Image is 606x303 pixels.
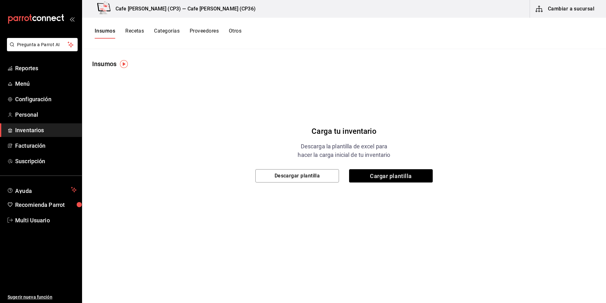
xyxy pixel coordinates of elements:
[110,5,256,13] h3: Cafe [PERSON_NAME] (CP3) — Cafe [PERSON_NAME] (CP36)
[120,60,128,68] img: Tooltip marker
[8,294,77,300] span: Sugerir nueva función
[15,201,77,209] span: Recomienda Parrot
[4,46,78,53] a: Pregunta a Parrot AI
[125,28,144,39] button: Recetas
[262,126,426,137] div: Carga tu inventario
[15,64,77,72] span: Reportes
[190,28,219,39] button: Proveedores
[15,186,68,194] span: Ayuda
[255,169,339,182] button: Descargar plantilla
[229,28,241,39] button: Otros
[297,142,391,159] div: Descarga la plantilla de excel para hacer la carga inicial de tu inventario
[15,157,77,165] span: Suscripción
[349,169,433,182] span: Cargar plantilla
[95,28,241,39] div: navigation tabs
[15,216,77,225] span: Multi Usuario
[15,110,77,119] span: Personal
[95,28,115,39] button: Insumos
[69,16,74,22] button: open_drawer_menu
[92,59,116,69] div: Insumos
[15,79,77,88] span: Menú
[154,28,180,39] button: Categorías
[15,126,77,134] span: Inventarios
[17,41,68,48] span: Pregunta a Parrot AI
[15,95,77,103] span: Configuración
[7,38,78,51] button: Pregunta a Parrot AI
[15,141,77,150] span: Facturación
